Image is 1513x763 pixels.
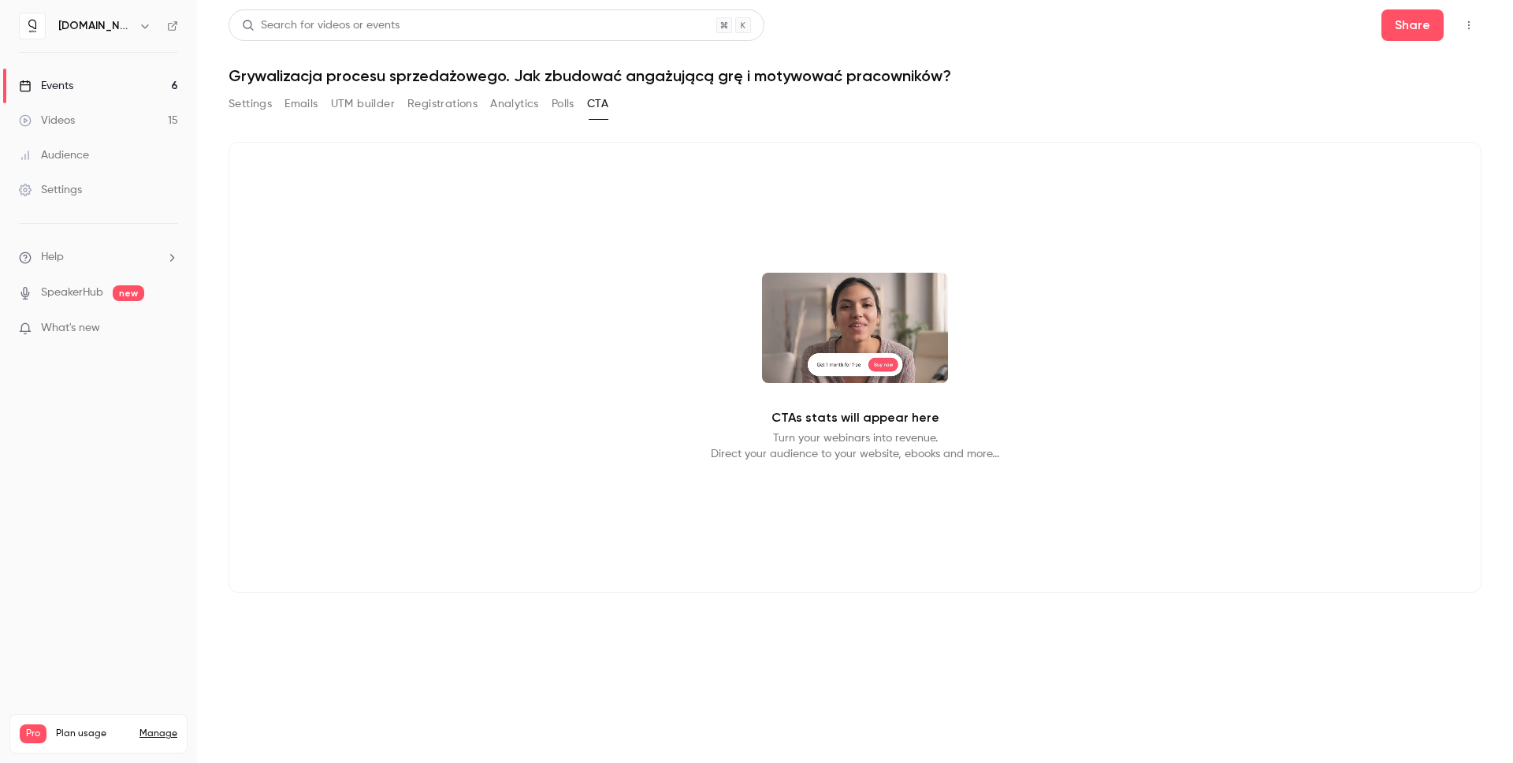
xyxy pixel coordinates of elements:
[41,285,103,301] a: SpeakerHub
[139,728,177,740] a: Manage
[19,113,75,128] div: Videos
[587,91,608,117] button: CTA
[229,91,272,117] button: Settings
[1381,9,1444,41] button: Share
[771,408,939,427] p: CTAs stats will appear here
[19,78,73,94] div: Events
[41,320,100,337] span: What's new
[19,249,178,266] li: help-dropdown-opener
[19,147,89,163] div: Audience
[711,430,999,462] p: Turn your webinars into revenue. Direct your audience to your website, ebooks and more...
[331,91,395,117] button: UTM builder
[159,322,178,336] iframe: Noticeable Trigger
[113,285,144,301] span: new
[407,91,478,117] button: Registrations
[41,249,64,266] span: Help
[58,18,132,34] h6: [DOMAIN_NAME]
[552,91,574,117] button: Polls
[229,66,1481,85] h1: Grywalizacja procesu sprzedażowego. Jak zbudować angażującą grę i motywować pracowników?
[284,91,318,117] button: Emails
[490,91,539,117] button: Analytics
[20,724,46,743] span: Pro
[56,728,130,740] span: Plan usage
[19,182,82,198] div: Settings
[242,17,400,34] div: Search for videos or events
[20,13,45,39] img: quico.io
